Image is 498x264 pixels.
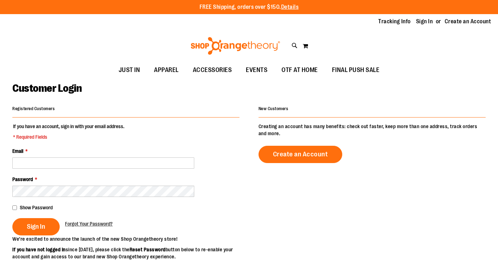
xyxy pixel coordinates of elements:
img: Shop Orangetheory [190,37,281,55]
a: ACCESSORIES [186,62,239,78]
span: FINAL PUSH SALE [332,62,380,78]
a: JUST IN [112,62,147,78]
span: Create an Account [273,150,328,158]
span: OTF AT HOME [281,62,318,78]
p: FREE Shipping, orders over $150. [200,3,299,11]
span: Password [12,176,33,182]
span: Forgot Your Password? [65,221,113,227]
a: Create an Account [259,146,343,163]
p: Creating an account has many benefits: check out faster, keep more than one address, track orders... [259,123,486,137]
p: We’re excited to announce the launch of the new Shop Orangetheory store! [12,235,249,242]
span: Sign In [27,223,45,230]
a: OTF AT HOME [274,62,325,78]
a: APPAREL [147,62,186,78]
span: ACCESSORIES [193,62,232,78]
strong: New Customers [259,106,289,111]
button: Sign In [12,218,60,235]
a: Details [281,4,299,10]
strong: Registered Customers [12,106,55,111]
span: Email [12,148,23,154]
a: Forgot Your Password? [65,220,113,227]
a: Sign In [416,18,433,25]
a: FINAL PUSH SALE [325,62,387,78]
strong: If you have not logged in [12,247,66,252]
a: Tracking Info [378,18,411,25]
span: JUST IN [119,62,140,78]
a: Create an Account [445,18,491,25]
span: APPAREL [154,62,179,78]
p: since [DATE], please click the button below to re-enable your account and gain access to our bran... [12,246,249,260]
strong: Reset Password [130,247,166,252]
span: Show Password [20,205,53,210]
legend: If you have an account, sign in with your email address. [12,123,125,140]
a: EVENTS [239,62,274,78]
span: EVENTS [246,62,267,78]
span: * Required Fields [13,133,124,140]
span: Customer Login [12,82,82,94]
